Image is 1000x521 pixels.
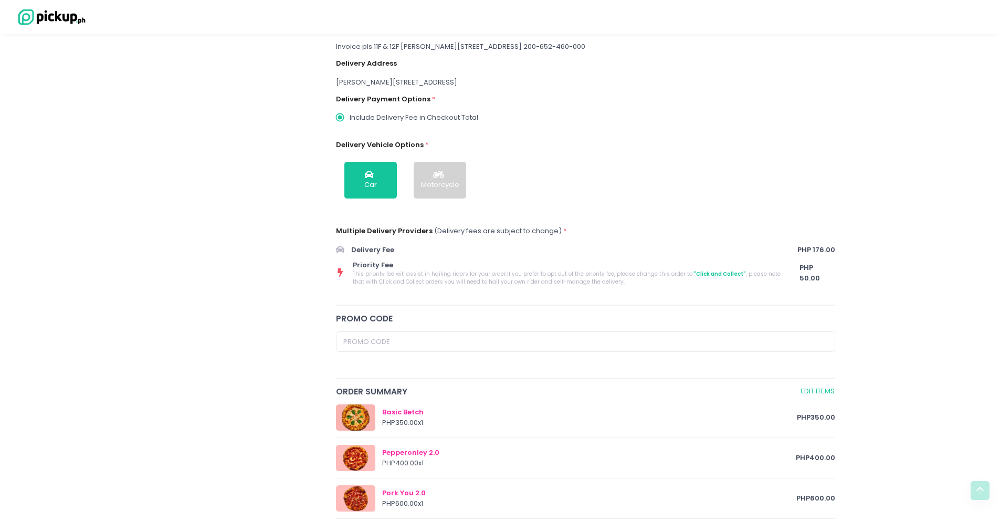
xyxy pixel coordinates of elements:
[797,245,835,255] span: PHP 176.00
[799,263,835,283] span: PHP 50.00
[800,385,835,398] a: Edit Items
[336,385,798,398] span: Order Summary
[353,260,783,270] span: Priority Fee
[336,312,836,325] div: Promo code
[344,162,397,199] button: Car
[336,94,430,105] label: Delivery Payment Options
[797,412,835,423] span: PHP 350.00
[434,226,562,236] span: (Delivery fees are subject to change)
[353,270,783,286] span: This priority fee will assist in hailing riders for your order. If you prefer to opt out of the p...
[692,270,746,278] span: "Click and Collect"
[382,447,796,458] div: Pepperonley 2.0
[336,41,836,52] div: Invoice pls 11F & 12F [PERSON_NAME][STREET_ADDRESS] 200-652-460-000
[382,418,797,428] div: PHP 350.00 x 1
[336,226,433,236] label: Multiple Delivery Providers
[336,140,424,150] label: Delivery Vehicle Options
[382,488,797,498] div: Pork You 2.0
[382,458,796,468] div: PHP 400.00 x 1
[421,180,459,190] div: Motorcycle
[336,58,397,69] label: Delivery Address
[382,407,797,418] div: Basic Betch
[351,245,794,255] span: Delivery Fee
[350,112,478,123] span: Include Delivery Fee in Checkout Total
[382,498,797,509] div: PHP 600.00 x 1
[336,331,836,351] input: Promo Code
[336,77,836,88] div: [PERSON_NAME][STREET_ADDRESS]
[13,8,87,26] img: logo
[796,453,835,463] span: PHP 400.00
[414,162,466,199] button: Motorcycle
[796,493,835,504] span: PHP 600.00
[364,180,377,190] div: Car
